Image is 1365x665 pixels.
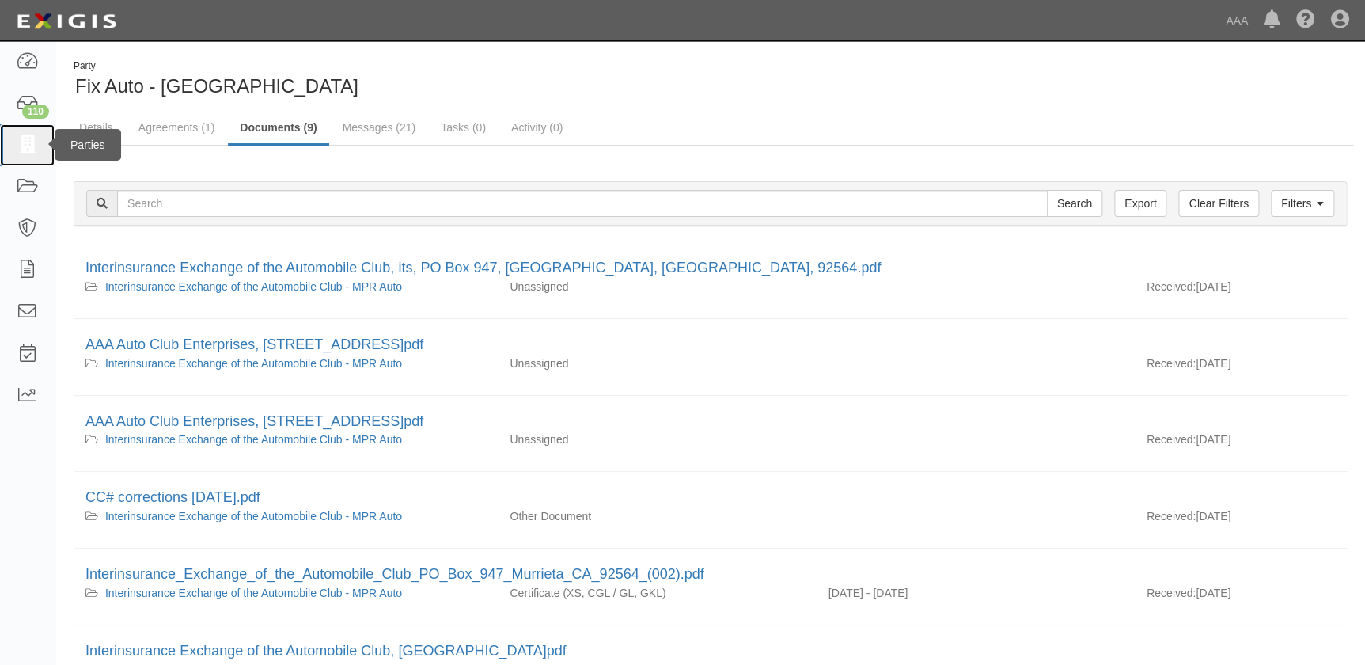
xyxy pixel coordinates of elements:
[105,510,402,522] a: Interinsurance Exchange of the Automobile Club - MPR Auto
[85,336,423,352] a: AAA Auto Club Enterprises, [STREET_ADDRESS]pdf
[12,7,121,36] img: logo-5460c22ac91f19d4615b14bd174203de0afe785f0fc80cf4dbbc73dc1793850b.png
[85,260,881,275] a: Interinsurance Exchange of the Automobile Club, its, PO Box 947, [GEOGRAPHIC_DATA], [GEOGRAPHIC_D...
[498,279,816,294] div: Unassigned
[117,190,1048,217] input: Search
[85,258,1335,279] div: Interinsurance Exchange of the Automobile Club, its, PO Box 947, Murrieta, CA, 92564.pdf
[105,357,402,370] a: Interinsurance Exchange of the Automobile Club - MPR Auto
[105,433,402,446] a: Interinsurance Exchange of the Automobile Club - MPR Auto
[85,279,486,294] div: Interinsurance Exchange of the Automobile Club - MPR Auto
[498,508,816,524] div: Other Document
[1114,190,1166,217] a: Export
[499,112,574,143] a: Activity (0)
[85,564,1335,585] div: Interinsurance_Exchange_of_the_Automobile_Club_PO_Box_947_Murrieta_CA_92564_(002).pdf
[85,412,1335,432] div: AAA Auto Club Enterprises, 3333 Fairview Rd., A-242, Costa Mesa,, CA, 92626.pdf
[498,585,816,601] div: Excess/Umbrella Liability Commercial General Liability / Garage Liability Garage Keepers Liability
[85,641,1335,662] div: Interinsurance Exchange of the Automobile Club, PO Box 947, Murrieta, CA, 92564.pdf
[85,488,1335,508] div: CC# corrections 10.24.24.pdf
[1147,431,1196,447] p: Received:
[1135,355,1347,379] div: [DATE]
[817,662,1135,663] div: Effective - Expiration
[817,431,1135,432] div: Effective - Expiration
[817,279,1135,279] div: Effective - Expiration
[85,508,486,524] div: Interinsurance Exchange of the Automobile Club - MPR Auto
[85,413,423,429] a: AAA Auto Club Enterprises, [STREET_ADDRESS]pdf
[228,112,328,146] a: Documents (9)
[85,335,1335,355] div: AAA Auto Club Enterprises, 3333 Fairview Rd., A-242, Costa Mesa,, CA, 92626.pdf
[1135,431,1347,455] div: [DATE]
[1178,190,1258,217] a: Clear Filters
[331,112,428,143] a: Messages (21)
[22,104,49,119] div: 110
[55,129,121,161] div: Parties
[67,112,125,143] a: Details
[67,59,699,100] div: Fix Auto - Montclair
[1135,585,1347,609] div: [DATE]
[1218,5,1256,36] a: AAA
[1135,508,1347,532] div: [DATE]
[127,112,226,143] a: Agreements (1)
[817,508,1135,509] div: Effective - Expiration
[1147,355,1196,371] p: Received:
[85,643,567,659] a: Interinsurance Exchange of the Automobile Club, [GEOGRAPHIC_DATA]pdf
[498,431,816,447] div: Unassigned
[85,431,486,447] div: Interinsurance Exchange of the Automobile Club - MPR Auto
[105,587,402,599] a: Interinsurance Exchange of the Automobile Club - MPR Auto
[1296,11,1315,30] i: Help Center - Complianz
[1047,190,1102,217] input: Search
[85,489,260,505] a: CC# corrections [DATE].pdf
[817,585,1135,601] div: Effective 09/12/2024 - Expiration 09/12/2025
[1271,190,1334,217] a: Filters
[498,355,816,371] div: Unassigned
[1135,279,1347,302] div: [DATE]
[75,75,358,97] span: Fix Auto - [GEOGRAPHIC_DATA]
[817,355,1135,356] div: Effective - Expiration
[85,355,486,371] div: Interinsurance Exchange of the Automobile Club - MPR Auto
[1147,508,1196,524] p: Received:
[85,566,704,582] a: Interinsurance_Exchange_of_the_Automobile_Club_PO_Box_947_Murrieta_CA_92564_(002).pdf
[85,585,486,601] div: Interinsurance Exchange of the Automobile Club - MPR Auto
[74,59,358,73] div: Party
[1147,585,1196,601] p: Received:
[105,280,402,293] a: Interinsurance Exchange of the Automobile Club - MPR Auto
[1147,279,1196,294] p: Received:
[429,112,498,143] a: Tasks (0)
